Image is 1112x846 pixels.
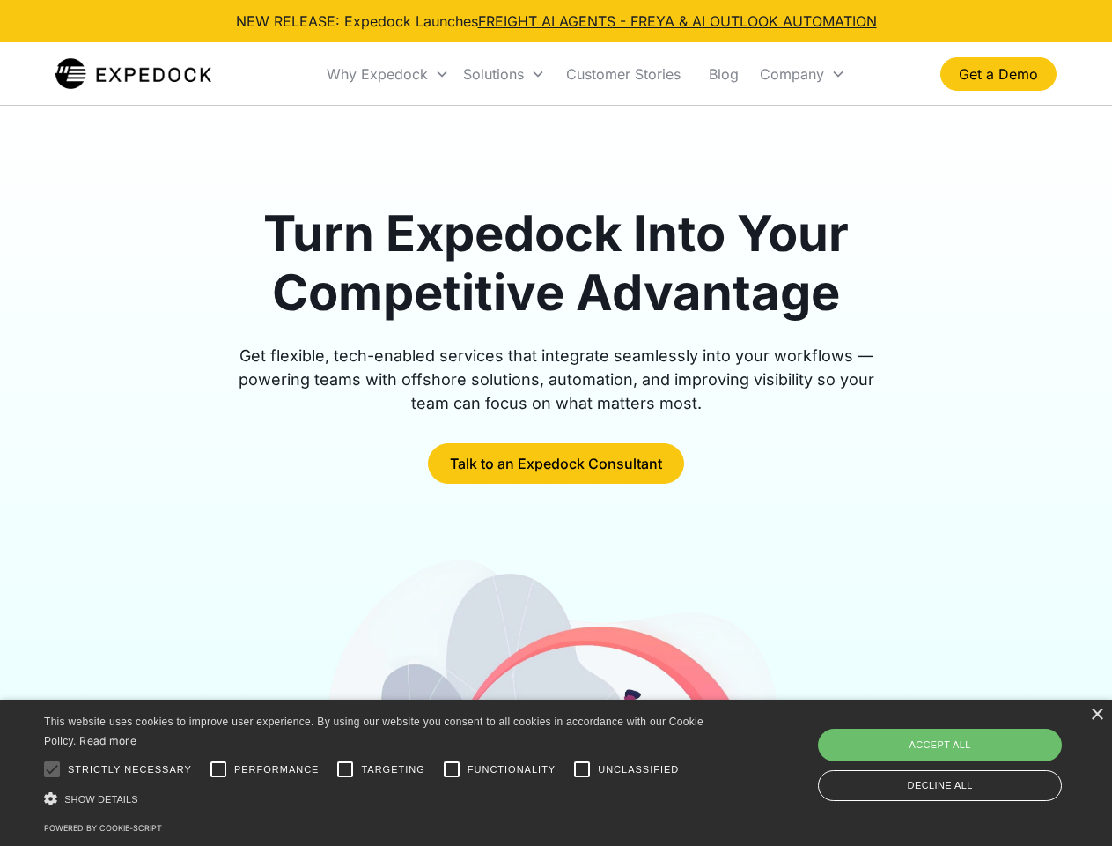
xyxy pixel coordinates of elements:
[44,790,710,808] div: Show details
[234,762,320,777] span: Performance
[64,794,138,805] span: Show details
[753,44,852,104] div: Company
[68,762,192,777] span: Strictly necessary
[428,443,684,484] a: Talk to an Expedock Consultant
[760,65,824,83] div: Company
[468,762,556,777] span: Functionality
[456,44,552,104] div: Solutions
[940,57,1057,91] a: Get a Demo
[478,12,877,30] a: FREIGHT AI AGENTS - FREYA & AI OUTLOOK AUTOMATION
[327,65,428,83] div: Why Expedock
[695,44,753,104] a: Blog
[236,11,877,32] div: NEW RELEASE: Expedock Launches
[320,44,456,104] div: Why Expedock
[598,762,679,777] span: Unclassified
[463,65,524,83] div: Solutions
[79,734,136,747] a: Read more
[819,656,1112,846] iframe: Chat Widget
[552,44,695,104] a: Customer Stories
[55,56,211,92] img: Expedock Logo
[55,56,211,92] a: home
[44,716,703,748] span: This website uses cookies to improve user experience. By using our website you consent to all coo...
[44,823,162,833] a: Powered by cookie-script
[218,344,895,415] div: Get flexible, tech-enabled services that integrate seamlessly into your workflows — powering team...
[361,762,424,777] span: Targeting
[218,204,895,323] h1: Turn Expedock Into Your Competitive Advantage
